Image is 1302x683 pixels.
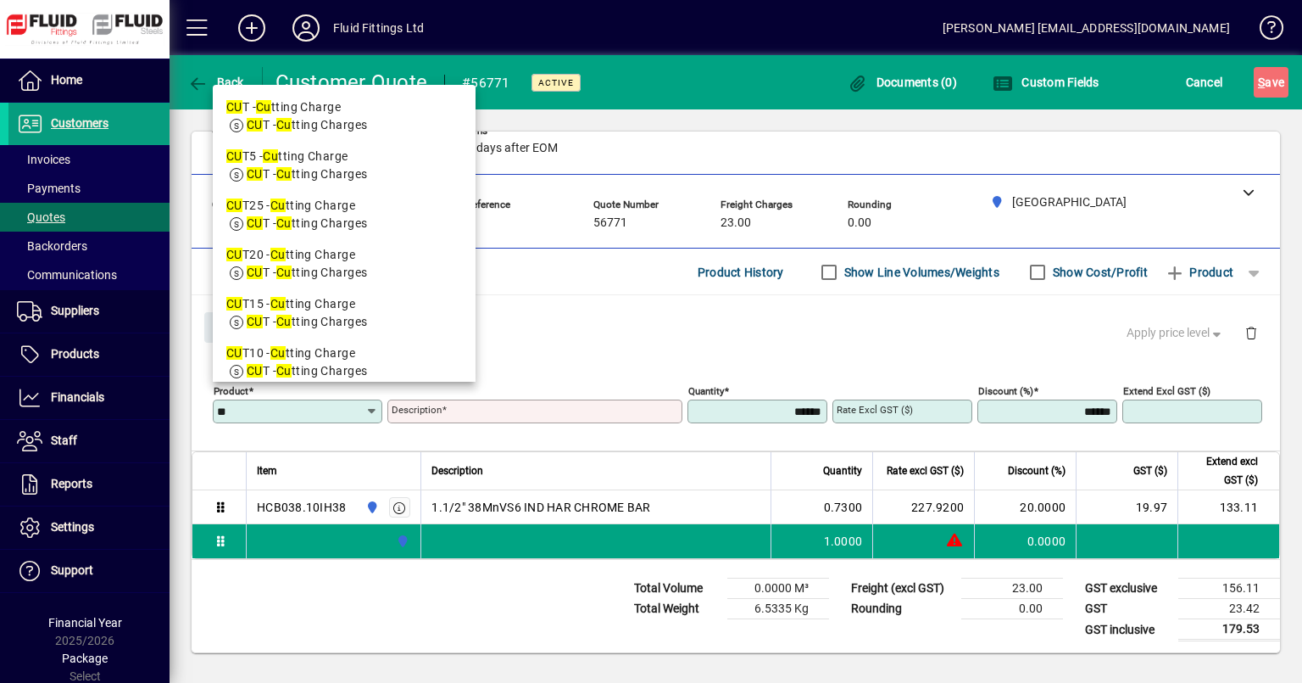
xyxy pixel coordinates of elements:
[247,364,368,378] span: T - tting Charges
[214,385,248,397] mat-label: Product
[247,315,263,328] em: CU
[48,616,122,630] span: Financial Year
[727,599,829,619] td: 6.5335 Kg
[1178,619,1280,641] td: 179.53
[1133,462,1167,480] span: GST ($)
[1049,264,1148,281] label: Show Cost/Profit
[961,599,1063,619] td: 0.00
[688,385,724,397] mat-label: Quantity
[727,579,829,599] td: 0.0000 M³
[247,216,368,230] span: T - tting Charges
[392,532,411,551] span: AUCKLAND
[1231,325,1271,340] app-page-header-button: Delete
[1008,462,1066,480] span: Discount (%)
[8,145,170,174] a: Invoices
[943,14,1230,42] div: [PERSON_NAME] [EMAIL_ADDRESS][DOMAIN_NAME]
[1178,579,1280,599] td: 156.11
[333,14,424,42] div: Fluid Fittings Ltd
[1120,318,1232,349] button: Apply price level
[257,499,346,516] div: HCB038.10IH38
[51,304,99,317] span: Suppliers
[626,579,727,599] td: Total Volume
[1077,599,1178,619] td: GST
[1182,67,1227,98] button: Cancel
[247,216,263,230] em: CU
[988,67,1104,98] button: Custom Fields
[1177,490,1279,524] td: 133.11
[226,149,242,163] em: CU
[460,142,558,155] span: 20 days after EOM
[257,462,277,480] span: Item
[187,76,244,89] span: Back
[8,463,170,506] a: Reports
[226,98,462,116] div: T - tting Charge
[8,507,170,549] a: Settings
[247,364,263,378] em: CU
[721,216,751,230] span: 23.00
[276,167,292,181] em: Cu
[593,216,627,230] span: 56771
[1188,452,1258,490] span: Extend excl GST ($)
[8,290,170,333] a: Suppliers
[213,190,476,239] mat-option: CUT25 - Cutting Charge
[974,490,1076,524] td: 20.0000
[691,257,791,288] button: Product History
[8,174,170,203] a: Payments
[270,346,286,360] em: Cu
[51,520,94,534] span: Settings
[8,203,170,232] a: Quotes
[848,216,871,230] span: 0.00
[361,498,381,517] span: AUCKLAND
[887,462,964,480] span: Rate excl GST ($)
[213,288,476,338] mat-option: CUT15 - Cutting Charge
[51,477,92,490] span: Reports
[270,248,286,261] em: Cu
[824,533,863,550] span: 1.0000
[270,199,286,212] em: Cu
[961,579,1063,599] td: 23.00
[226,148,462,165] div: T5 - tting Charge
[1186,69,1223,96] span: Cancel
[247,167,263,181] em: CU
[247,315,368,328] span: T - tting Charges
[226,246,462,264] div: T20 - tting Charge
[213,141,476,190] mat-option: CUT5 - Cutting Charge
[8,260,170,289] a: Communications
[843,67,961,98] button: Documents (0)
[843,599,961,619] td: Rounding
[276,118,292,132] em: Cu
[626,599,727,619] td: Total Weight
[847,76,957,89] span: Documents (0)
[226,197,462,215] div: T25 - tting Charge
[247,118,368,132] span: T - tting Charges
[841,264,999,281] label: Show Line Volumes/Weights
[17,268,117,282] span: Communications
[226,100,242,114] em: CU
[51,390,104,404] span: Financials
[431,499,650,516] span: 1.1/2" 38MnVS6 IND HAR CHROME BAR
[247,266,263,279] em: CU
[392,404,442,416] mat-label: Description
[51,563,93,577] span: Support
[883,499,964,516] div: 227.9200
[1258,76,1265,89] span: S
[1076,490,1177,524] td: 19.97
[1077,619,1178,641] td: GST inclusive
[51,347,99,361] span: Products
[8,550,170,592] a: Support
[1127,324,1225,342] span: Apply price level
[51,116,108,130] span: Customers
[51,434,77,447] span: Staff
[226,297,242,311] em: CU
[279,13,333,43] button: Profile
[824,499,863,516] span: 0.7300
[843,579,961,599] td: Freight (excl GST)
[247,118,263,132] em: CU
[993,76,1099,89] span: Custom Fields
[213,92,476,141] mat-option: CUT - Cutting Charge
[247,167,368,181] span: T - tting Charges
[226,344,462,362] div: T10 - tting Charge
[276,266,292,279] em: Cu
[51,73,82,87] span: Home
[837,404,913,416] mat-label: Rate excl GST ($)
